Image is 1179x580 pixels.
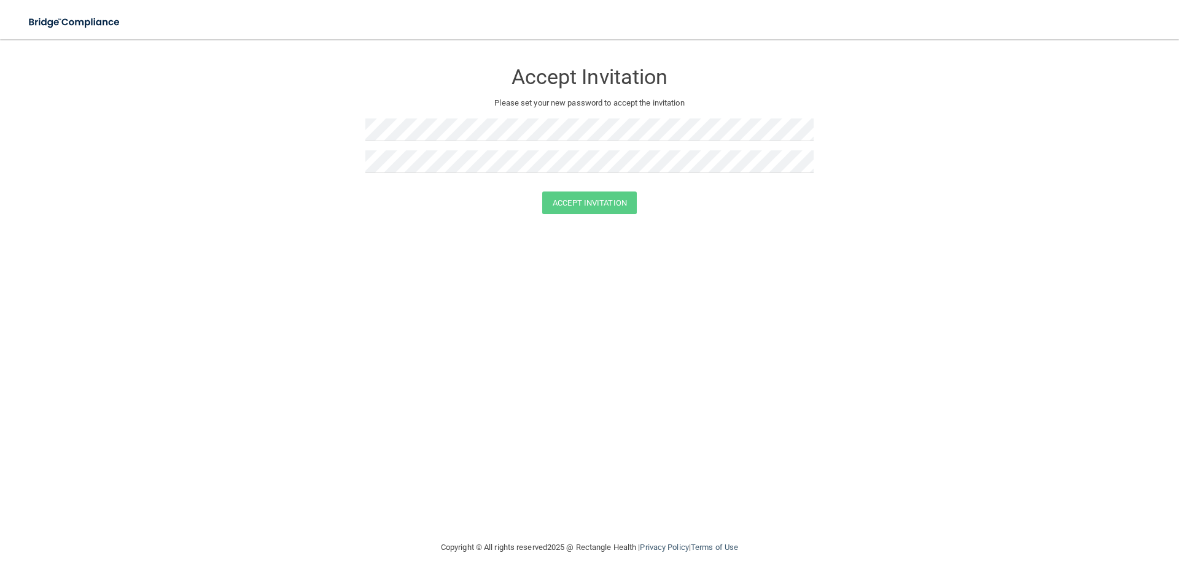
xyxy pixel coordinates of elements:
img: bridge_compliance_login_screen.278c3ca4.svg [18,10,131,35]
h3: Accept Invitation [365,66,814,88]
iframe: Drift Widget Chat Controller [967,493,1164,542]
button: Accept Invitation [542,191,637,214]
p: Please set your new password to accept the invitation [375,96,804,110]
a: Terms of Use [691,543,738,552]
a: Privacy Policy [640,543,688,552]
div: Copyright © All rights reserved 2025 @ Rectangle Health | | [365,528,814,567]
